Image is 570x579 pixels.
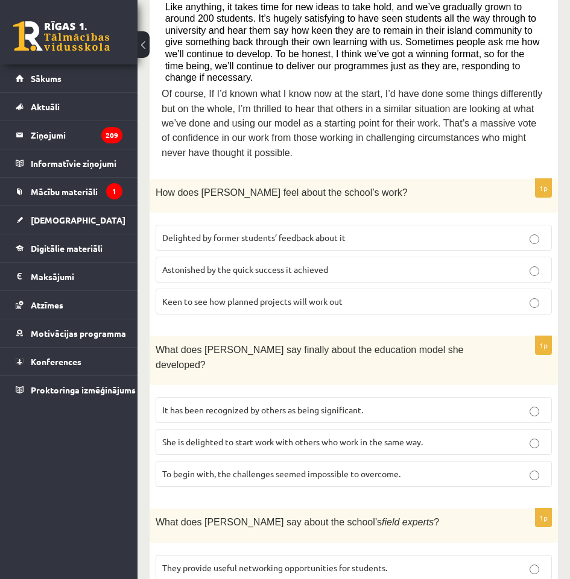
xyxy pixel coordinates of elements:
[162,404,363,415] span: It has been recognized by others as being significant.
[156,187,408,198] span: How does [PERSON_NAME] feel about the school’s work?
[16,291,122,319] a: Atzīmes
[16,178,122,205] a: Mācību materiāli
[162,89,542,158] span: Of course, If I’d known what I know now at the start, I’d have done some things differently but o...
[16,121,122,149] a: Ziņojumi209
[530,234,539,244] input: Delighted by former students’ feedback about it
[16,206,122,234] a: [DEMOGRAPHIC_DATA]
[106,183,122,199] i: 1
[535,178,552,198] p: 1p
[16,149,122,177] a: Informatīvie ziņojumi1
[530,298,539,308] input: Keen to see how planned projects will work out
[162,232,346,243] span: Delighted by former students’ feedback about it
[31,214,125,225] span: [DEMOGRAPHIC_DATA]
[156,517,439,527] span: What does [PERSON_NAME] say about the school’s ?
[530,407,539,416] input: It has been recognized by others as being significant.
[31,384,136,395] span: Proktoringa izmēģinājums
[16,348,122,375] a: Konferences
[530,266,539,276] input: Astonished by the quick success it achieved
[530,471,539,480] input: To begin with, the challenges seemed impossible to overcome.
[162,264,328,275] span: Astonished by the quick success it achieved
[530,439,539,448] input: She is delighted to start work with others who work in the same way.
[31,299,63,310] span: Atzīmes
[31,149,122,177] legend: Informatīvie ziņojumi
[535,508,552,527] p: 1p
[16,319,122,347] a: Motivācijas programma
[13,21,110,51] a: Rīgas 1. Tālmācības vidusskola
[31,263,122,290] legend: Maksājumi
[31,101,60,112] span: Aktuāli
[16,93,122,120] a: Aktuāli
[16,263,122,290] a: Maksājumi
[16,234,122,262] a: Digitālie materiāli
[162,562,387,573] span: They provide useful networking opportunities for students.
[31,243,103,254] span: Digitālie materiāli
[101,127,122,143] i: 209
[156,345,463,369] span: What does [PERSON_NAME] say finally about the education model she developed?
[31,186,98,197] span: Mācību materiāli
[165,2,540,83] span: Like anything, it takes time for new ideas to take hold, and we’ve gradually grown to around 200 ...
[162,436,423,447] span: She is delighted to start work with others who work in the same way.
[31,121,122,149] legend: Ziņojumi
[31,356,81,367] span: Konferences
[382,517,434,527] span: field experts
[16,64,122,92] a: Sākums
[162,296,343,307] span: Keen to see how planned projects will work out
[535,336,552,355] p: 1p
[16,376,122,404] a: Proktoringa izmēģinājums
[530,565,539,574] input: They provide useful networking opportunities for students.
[31,328,126,339] span: Motivācijas programma
[31,73,62,84] span: Sākums
[162,468,401,479] span: To begin with, the challenges seemed impossible to overcome.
